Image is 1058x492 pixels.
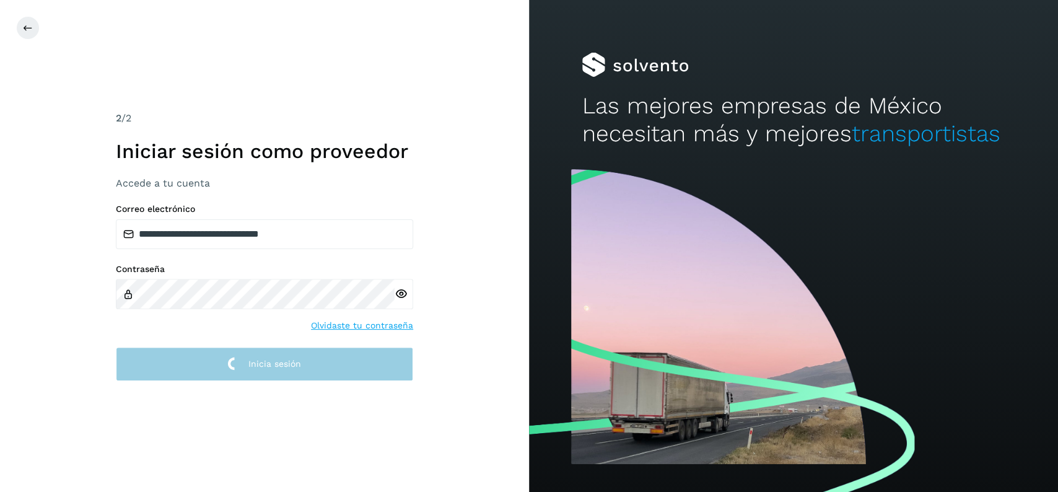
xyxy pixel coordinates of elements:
[116,177,413,189] h3: Accede a tu cuenta
[116,347,413,381] button: Inicia sesión
[116,139,413,163] h1: Iniciar sesión como proveedor
[116,204,413,214] label: Correo electrónico
[582,92,1005,147] h2: Las mejores empresas de México necesitan más y mejores
[116,264,413,275] label: Contraseña
[116,112,121,124] span: 2
[851,120,1000,147] span: transportistas
[116,111,413,126] div: /2
[248,359,301,368] span: Inicia sesión
[311,319,413,332] a: Olvidaste tu contraseña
